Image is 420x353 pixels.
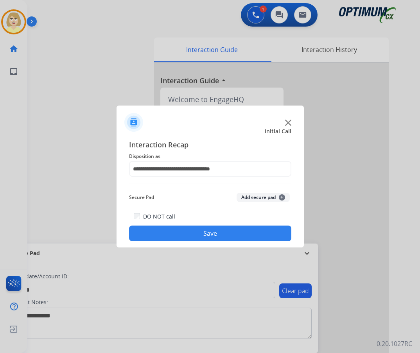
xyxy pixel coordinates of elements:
[129,226,291,241] button: Save
[265,127,291,135] span: Initial Call
[143,213,175,220] label: DO NOT call
[129,139,291,152] span: Interaction Recap
[124,113,143,132] img: contactIcon
[129,193,154,202] span: Secure Pad
[279,194,285,201] span: +
[237,193,290,202] button: Add secure pad+
[129,152,291,161] span: Disposition as
[377,339,412,348] p: 0.20.1027RC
